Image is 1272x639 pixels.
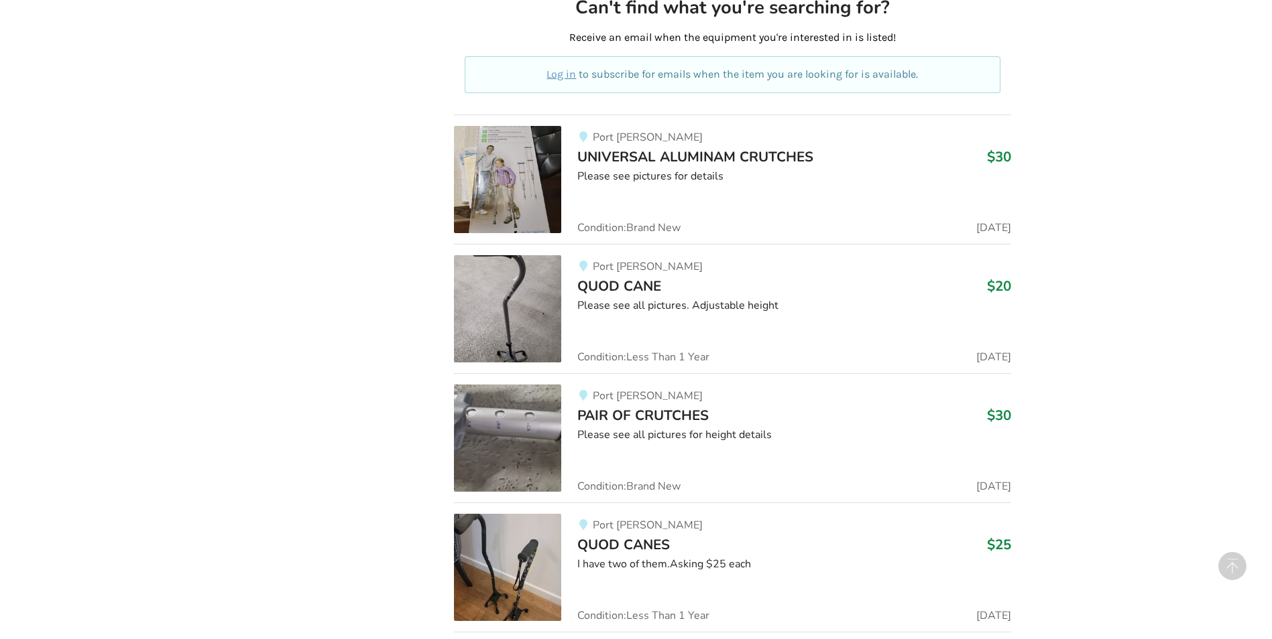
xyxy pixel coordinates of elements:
span: QUOD CANES [577,535,670,554]
h3: $30 [987,148,1011,165]
h3: $20 [987,277,1011,295]
span: [DATE] [976,222,1011,233]
span: Port [PERSON_NAME] [593,518,703,532]
a: Log in [546,68,576,80]
img: mobility-pair of crutches [454,384,561,492]
span: UNIVERSAL ALUMINAM CRUTCHES [577,147,813,166]
span: Condition: Brand New [577,481,681,492]
a: mobility-universal aluminam crutches Port [PERSON_NAME]UNIVERSAL ALUMINAM CRUTCHES$30Please see p... [454,115,1011,244]
a: mobility-quod canePort [PERSON_NAME]QUOD CANE$20Please see all pictures. Adjustable heightConditi... [454,244,1011,373]
img: mobility-quod cane [454,255,561,362]
div: Please see pictures for details [577,169,1011,184]
p: Receive an email when the equipment you're interested in is listed! [465,30,1000,46]
div: I have two of them.Asking $25 each [577,557,1011,572]
p: to subscribe for emails when the item you are looking for is available. [481,67,984,82]
span: Port [PERSON_NAME] [593,388,703,403]
span: [DATE] [976,352,1011,362]
span: Condition: Brand New [577,222,681,233]
span: Condition: Less Than 1 Year [577,610,709,621]
img: mobility-universal aluminam crutches [454,126,561,233]
span: Port [PERSON_NAME] [593,130,703,145]
img: mobility-quod canes [454,514,561,621]
div: Please see all pictures for height details [577,427,1011,443]
div: Please see all pictures. Adjustable height [577,298,1011,313]
span: [DATE] [976,481,1011,492]
a: mobility-pair of crutchesPort [PERSON_NAME]PAIR OF CRUTCHES$30Please see all pictures for height ... [454,373,1011,502]
h3: $25 [987,536,1011,553]
span: Port [PERSON_NAME] [593,259,703,274]
h3: $30 [987,407,1011,424]
span: Condition: Less Than 1 Year [577,352,709,362]
a: mobility-quod canesPort [PERSON_NAME]QUOD CANES$25I have two of them.Asking $25 eachCondition:Les... [454,502,1011,632]
span: PAIR OF CRUTCHES [577,406,709,425]
span: QUOD CANE [577,277,661,295]
span: [DATE] [976,610,1011,621]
